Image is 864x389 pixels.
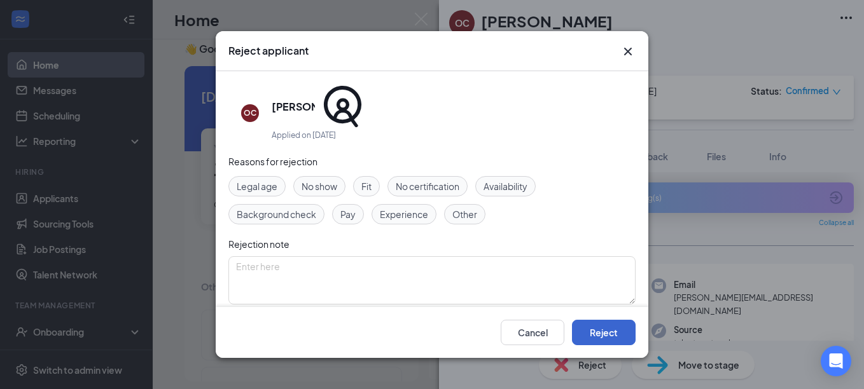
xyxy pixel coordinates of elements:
[272,100,315,114] h5: [PERSON_NAME]
[244,107,256,118] div: OC
[320,84,365,129] svg: SourcingTools
[821,346,851,376] div: Open Intercom Messenger
[452,207,477,221] span: Other
[228,44,309,58] h3: Reject applicant
[572,320,636,345] button: Reject
[380,207,428,221] span: Experience
[484,179,527,193] span: Availability
[620,44,636,59] button: Close
[237,179,277,193] span: Legal age
[272,129,365,142] div: Applied on [DATE]
[228,156,317,167] span: Reasons for rejection
[302,179,337,193] span: No show
[237,207,316,221] span: Background check
[396,179,459,193] span: No certification
[620,44,636,59] svg: Cross
[361,179,372,193] span: Fit
[228,238,289,250] span: Rejection note
[501,320,564,345] button: Cancel
[340,207,356,221] span: Pay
